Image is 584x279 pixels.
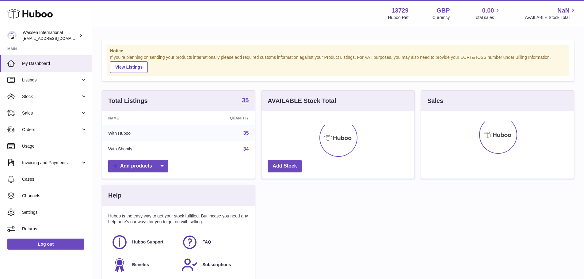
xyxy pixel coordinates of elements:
a: Add products [108,160,168,172]
h3: Sales [427,97,443,105]
a: 35 [243,130,249,136]
span: 0.00 [482,6,494,15]
div: Wassen International [23,30,78,41]
h3: Help [108,191,121,200]
span: Orders [22,127,81,133]
span: Huboo Support [132,239,163,245]
strong: 35 [242,97,249,103]
span: Stock [22,94,81,100]
span: Usage [22,143,87,149]
a: View Listings [110,61,148,73]
a: Subscriptions [181,257,246,273]
span: Subscriptions [202,262,231,268]
strong: 13729 [391,6,409,15]
td: With Huboo [102,125,185,141]
img: internalAdmin-13729@internal.huboo.com [7,31,17,40]
a: FAQ [181,234,246,251]
p: Huboo is the easy way to get your stock fulfilled. But incase you need any help here's our ways f... [108,213,249,225]
span: Listings [22,77,81,83]
a: 35 [242,97,249,104]
td: With Shopify [102,141,185,157]
strong: Notice [110,48,566,54]
span: Invoicing and Payments [22,160,81,166]
span: Channels [22,193,87,199]
a: Log out [7,239,84,250]
a: 34 [243,146,249,152]
span: Benefits [132,262,149,268]
span: FAQ [202,239,211,245]
span: NaN [557,6,570,15]
span: My Dashboard [22,61,87,66]
span: Settings [22,209,87,215]
strong: GBP [437,6,450,15]
span: Sales [22,110,81,116]
h3: Total Listings [108,97,148,105]
a: NaN AVAILABLE Stock Total [525,6,577,21]
a: 0.00 Total sales [474,6,501,21]
span: AVAILABLE Stock Total [525,15,577,21]
th: Name [102,111,185,125]
a: Benefits [111,257,175,273]
a: Huboo Support [111,234,175,251]
span: Returns [22,226,87,232]
th: Quantity [185,111,255,125]
span: Cases [22,176,87,182]
span: Total sales [474,15,501,21]
div: Huboo Ref [388,15,409,21]
a: Add Stock [268,160,302,172]
div: If you're planning on sending your products internationally please add required customs informati... [110,55,566,73]
h3: AVAILABLE Stock Total [268,97,336,105]
span: [EMAIL_ADDRESS][DOMAIN_NAME] [23,36,90,41]
div: Currency [433,15,450,21]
